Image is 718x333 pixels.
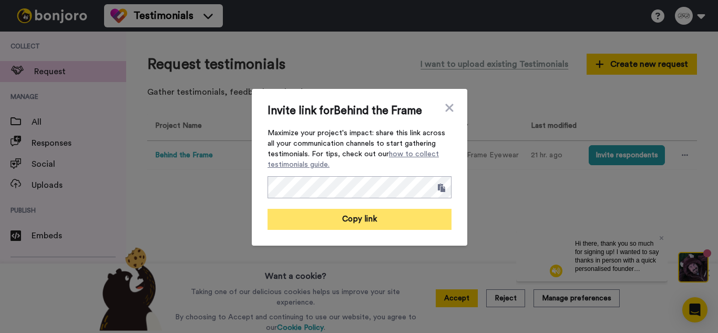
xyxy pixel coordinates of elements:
[34,34,46,46] img: mute-white.svg
[268,128,452,170] span: Maximize your project's impact: share this link across all your communication channels to start g...
[268,150,439,168] a: how to collect testimonials guide.
[268,105,441,117] span: Invite link for Behind the Frame
[59,9,142,109] span: Hi there, thank you so much for signing up! I wanted to say thanks in person with a quick persona...
[1,2,29,31] img: c638375f-eacb-431c-9714-bd8d08f708a7-1584310529.jpg
[268,209,452,230] button: Copy link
